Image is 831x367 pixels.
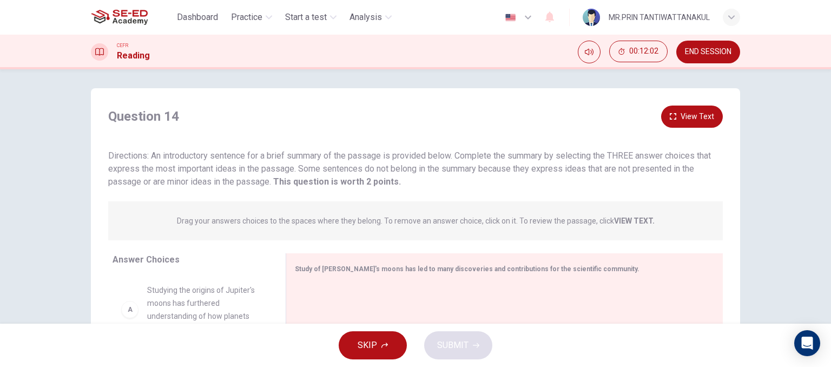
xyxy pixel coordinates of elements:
[177,11,218,24] span: Dashboard
[121,301,138,318] div: A
[113,275,268,344] div: AStudying the origins of Jupiter's moons has furthered understanding of how planets form
[285,11,327,24] span: Start a test
[609,41,668,63] div: Hide
[108,108,179,125] h4: Question 14
[685,48,731,56] span: END SESSION
[91,6,173,28] a: SE-ED Academy logo
[117,49,150,62] h1: Reading
[609,41,668,62] button: 00:12:02
[358,338,377,353] span: SKIP
[231,11,262,24] span: Practice
[583,9,600,26] img: Profile picture
[661,106,723,128] button: View Text
[629,47,658,56] span: 00:12:02
[578,41,601,63] div: Mute
[91,6,148,28] img: SE-ED Academy logo
[345,8,396,27] button: Analysis
[281,8,341,27] button: Start a test
[295,265,639,273] span: Study of [PERSON_NAME]'s moons has led to many discoveries and contributions for the scientific c...
[339,331,407,359] button: SKIP
[794,330,820,356] div: Open Intercom Messenger
[614,217,655,225] strong: VIEW TEXT.
[609,11,710,24] div: MR.PRIN TANTIWATTANAKUL
[177,217,655,225] p: Drag your answers choices to the spaces where they belong. To remove an answer choice, click on i...
[271,176,401,187] strong: This question is worth 2 points.
[227,8,276,27] button: Practice
[504,14,517,22] img: en
[676,41,740,63] button: END SESSION
[117,42,128,49] span: CEFR
[108,150,711,187] span: Directions: An introductory sentence for a brief summary of the passage is provided below. Comple...
[113,254,180,265] span: Answer Choices
[349,11,382,24] span: Analysis
[173,8,222,27] button: Dashboard
[147,284,260,336] span: Studying the origins of Jupiter's moons has furthered understanding of how planets form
